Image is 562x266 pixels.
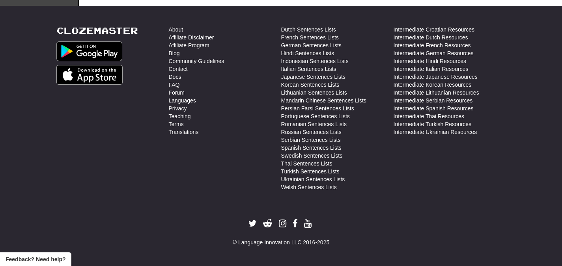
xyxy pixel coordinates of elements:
[169,89,185,97] a: Forum
[281,81,340,89] a: Korean Sentences Lists
[169,41,209,49] a: Affiliate Program
[169,120,184,128] a: Terms
[394,120,472,128] a: Intermediate Turkish Resources
[394,81,472,89] a: Intermediate Korean Resources
[169,65,188,73] a: Contact
[6,255,65,263] span: Open feedback widget
[394,104,474,112] a: Intermediate Spanish Resources
[56,41,123,61] img: Get it on Google Play
[281,65,336,73] a: Italian Sentences Lists
[281,26,336,33] a: Dutch Sentences Lists
[394,33,468,41] a: Intermediate Dutch Resources
[281,112,350,120] a: Portuguese Sentences Lists
[56,238,506,246] div: © Language Innovation LLC 2016-2025
[394,112,465,120] a: Intermediate Thai Resources
[281,167,340,175] a: Turkish Sentences Lists
[394,73,478,81] a: Intermediate Japanese Resources
[281,97,366,104] a: Mandarin Chinese Sentences Lists
[281,120,347,128] a: Romanian Sentences Lists
[281,89,347,97] a: Lithuanian Sentences Lists
[281,73,345,81] a: Japanese Sentences Lists
[169,104,187,112] a: Privacy
[169,33,214,41] a: Affiliate Disclaimer
[169,73,181,81] a: Docs
[394,57,466,65] a: Intermediate Hindi Resources
[56,65,123,85] img: Get it on App Store
[281,136,341,144] a: Serbian Sentences Lists
[281,152,343,160] a: Swedish Sentences Lists
[169,81,180,89] a: FAQ
[281,160,332,167] a: Thai Sentences Lists
[281,33,339,41] a: French Sentences Lists
[394,97,473,104] a: Intermediate Serbian Resources
[394,128,477,136] a: Intermediate Ukrainian Resources
[281,144,342,152] a: Spanish Sentences Lists
[394,26,474,33] a: Intermediate Croatian Resources
[394,49,474,57] a: Intermediate German Resources
[281,57,349,65] a: Indonesian Sentences Lists
[169,26,183,33] a: About
[169,49,180,57] a: Blog
[56,26,138,35] a: Clozemaster
[394,41,471,49] a: Intermediate French Resources
[394,65,469,73] a: Intermediate Italian Resources
[281,128,342,136] a: Russian Sentences Lists
[169,128,199,136] a: Translations
[281,41,342,49] a: German Sentences Lists
[281,49,334,57] a: Hindi Sentences Lists
[169,57,224,65] a: Community Guidelines
[281,175,345,183] a: Ukrainian Sentences Lists
[281,104,354,112] a: Persian Farsi Sentences Lists
[169,112,191,120] a: Teaching
[394,89,479,97] a: Intermediate Lithuanian Resources
[169,97,196,104] a: Languages
[281,183,337,191] a: Welsh Sentences Lists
